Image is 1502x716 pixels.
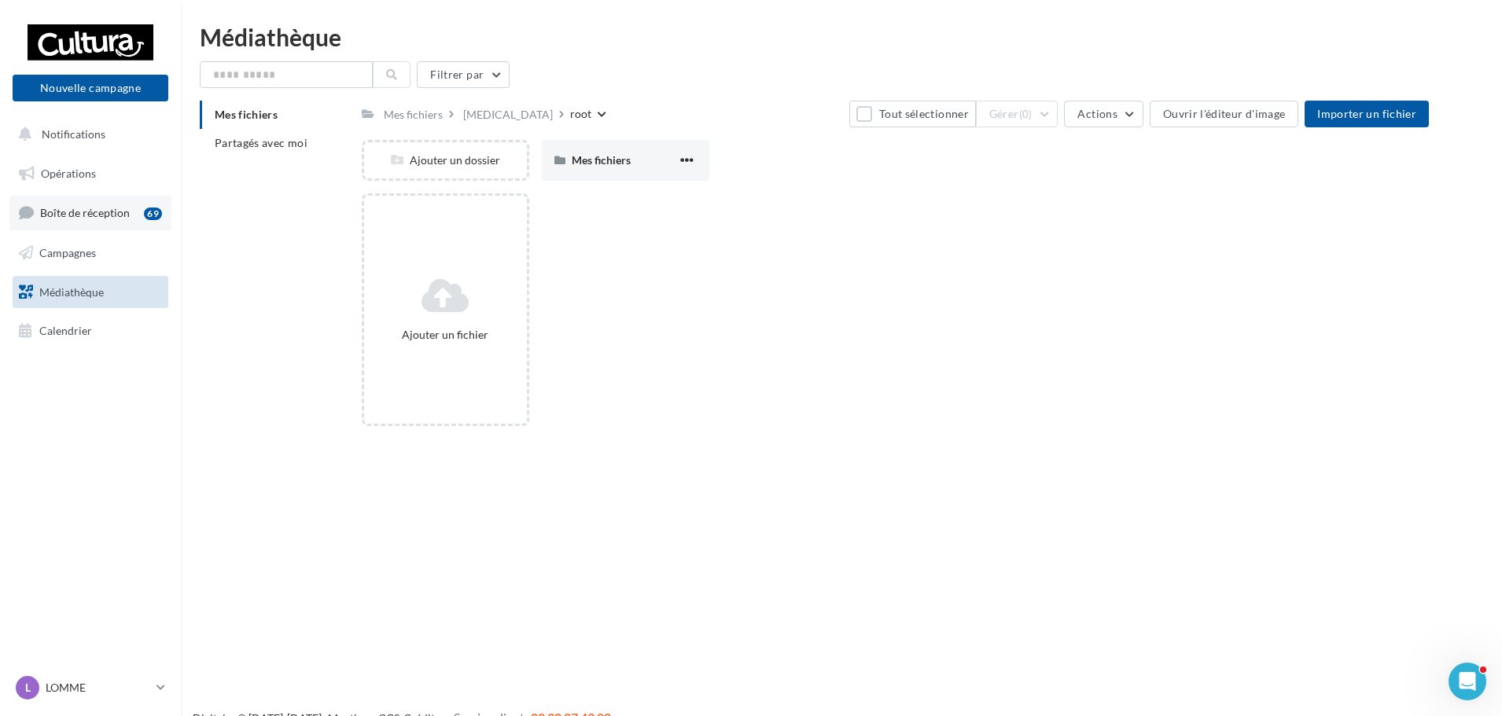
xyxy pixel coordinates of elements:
[42,127,105,141] span: Notifications
[370,327,521,343] div: Ajouter un fichier
[25,680,31,696] span: L
[41,167,96,180] span: Opérations
[215,136,307,149] span: Partagés avec moi
[1019,108,1033,120] span: (0)
[417,61,510,88] button: Filtrer par
[9,314,171,347] a: Calendrier
[1449,663,1486,700] iframe: Intercom live chat
[9,237,171,270] a: Campagnes
[215,108,278,121] span: Mes fichiers
[364,152,527,168] div: Ajouter un dossier
[39,285,104,298] span: Médiathèque
[384,107,443,123] div: Mes fichiers
[9,276,171,309] a: Médiathèque
[144,207,162,220] div: 69
[40,206,130,219] span: Boîte de réception
[1150,101,1298,127] button: Ouvrir l'éditeur d'image
[1064,101,1143,127] button: Actions
[976,101,1058,127] button: Gérer(0)
[9,157,171,190] a: Opérations
[13,673,168,703] a: L LOMME
[9,196,171,229] a: Boîte de réception69
[463,107,553,123] div: [MEDICAL_DATA]
[849,101,975,127] button: Tout sélectionner
[39,246,96,259] span: Campagnes
[9,118,165,151] button: Notifications
[1317,107,1416,120] span: Importer un fichier
[46,680,150,696] p: LOMME
[1305,101,1429,127] button: Importer un fichier
[572,153,631,167] span: Mes fichiers
[570,106,591,122] div: root
[200,25,1483,49] div: Médiathèque
[39,324,92,337] span: Calendrier
[13,75,168,101] button: Nouvelle campagne
[1077,107,1117,120] span: Actions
